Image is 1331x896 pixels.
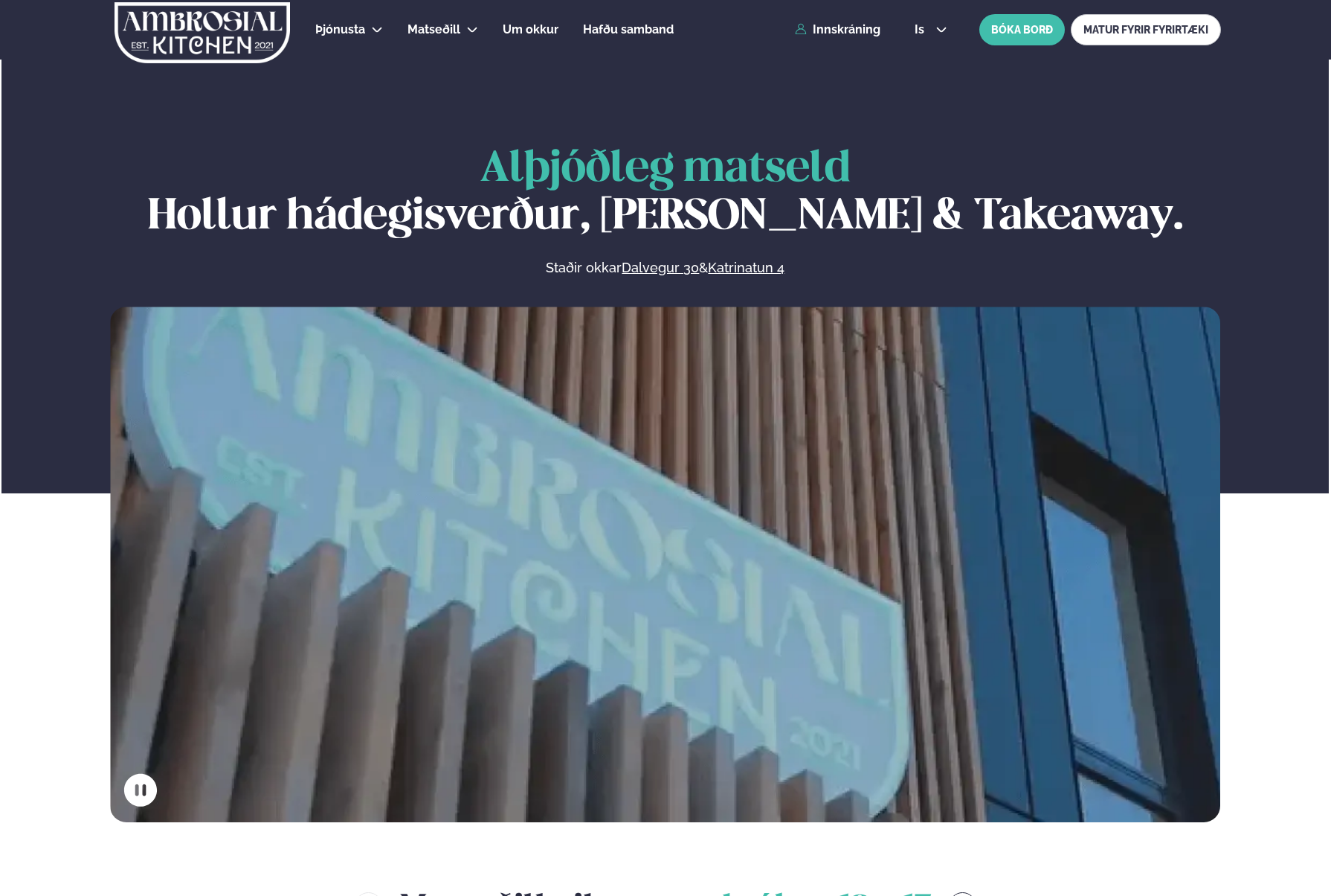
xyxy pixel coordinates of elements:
button: BÓKA BORÐ [979,14,1065,45]
span: Þjónusta [315,22,365,36]
button: is [903,24,958,36]
a: Þjónusta [315,21,365,39]
a: Dalvegur 30 [622,259,699,277]
span: Um okkur [503,22,558,36]
a: Katrinatun 4 [708,259,784,277]
span: is [915,24,929,36]
a: MATUR FYRIR FYRIRTÆKI [1071,14,1221,45]
p: Staðir okkar & [384,259,947,277]
a: Innskráning [795,23,880,36]
h1: Hollur hádegisverður, [PERSON_NAME] & Takeaway. [110,146,1220,241]
span: Matseðill [407,22,460,36]
span: Hafðu samband [583,22,674,36]
img: logo [114,2,291,63]
a: Hafðu samband [583,21,674,39]
a: Matseðill [407,21,460,39]
a: Um okkur [503,21,558,39]
span: Alþjóðleg matseld [480,149,851,190]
